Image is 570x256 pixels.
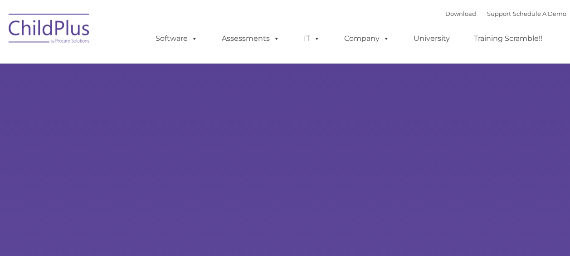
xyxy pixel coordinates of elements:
a: Training Scramble!! [465,30,551,48]
font: | [445,10,566,17]
a: Company [335,30,399,48]
a: Software [146,30,207,48]
a: Download [445,10,476,17]
a: University [404,30,459,48]
img: ChildPlus by Procare Solutions [4,7,95,53]
a: IT [295,30,329,48]
a: Assessments [213,30,289,48]
a: Schedule A Demo [513,10,566,17]
a: Support [487,10,511,17]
